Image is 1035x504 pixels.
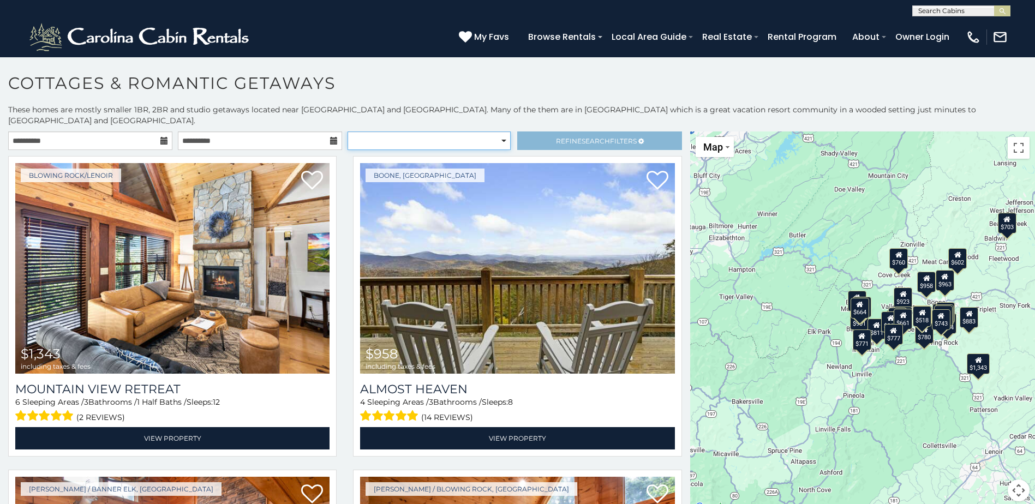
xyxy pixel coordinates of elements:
div: $760 [889,248,908,269]
div: $875 [934,305,953,326]
a: About [847,27,885,46]
a: Blowing Rock/Lenoir [21,169,121,182]
span: 3 [84,397,88,407]
button: Change map style [696,137,734,157]
span: 12 [213,397,220,407]
a: View Property [360,427,674,449]
img: Mountain View Retreat [15,163,330,374]
a: Boone, [GEOGRAPHIC_DATA] [366,169,484,182]
div: $811 [868,319,886,339]
span: Map [703,141,723,153]
span: Search [582,137,610,145]
span: (2 reviews) [76,410,125,424]
div: $713 [935,304,954,325]
button: Map camera controls [1008,479,1030,501]
div: $963 [894,307,912,327]
span: Refine Filters [556,137,637,145]
span: 3 [429,397,433,407]
div: $958 [917,272,936,292]
a: Local Area Guide [606,27,692,46]
a: Almost Heaven $958 including taxes & fees [360,163,674,374]
div: $771 [852,329,871,350]
div: $661 [894,309,912,329]
a: Add to favorites [647,170,668,193]
div: Sleeping Areas / Bathrooms / Sleeps: [360,397,674,424]
a: Owner Login [890,27,955,46]
a: Browse Rentals [523,27,601,46]
span: 4 [360,397,365,407]
img: Almost Heaven [360,163,674,374]
div: $602 [948,248,967,269]
span: 1 Half Baths / [137,397,187,407]
a: View Property [15,427,330,449]
div: $743 [931,309,950,330]
div: $518 [913,306,931,327]
span: including taxes & fees [366,363,435,370]
div: $523 [853,297,871,317]
span: My Favs [474,30,509,44]
div: $883 [960,307,978,328]
span: 6 [15,397,20,407]
img: phone-regular-white.png [966,29,981,45]
a: My Favs [459,30,512,44]
div: $867 [881,311,900,332]
a: Add to favorites [301,170,323,193]
a: Mountain View Retreat [15,382,330,397]
a: [PERSON_NAME] / Blowing Rock, [GEOGRAPHIC_DATA] [366,482,577,496]
span: $958 [366,346,398,362]
a: Real Estate [697,27,757,46]
a: RefineSearchFilters [517,131,681,150]
div: $901 [850,309,869,330]
a: Almost Heaven [360,382,674,397]
div: $754 [936,302,955,323]
div: Sleeping Areas / Bathrooms / Sleeps: [15,397,330,424]
span: (14 reviews) [421,410,473,424]
img: mail-regular-white.png [992,29,1008,45]
div: $664 [851,298,869,319]
a: [PERSON_NAME] / Banner Elk, [GEOGRAPHIC_DATA] [21,482,222,496]
span: including taxes & fees [21,363,91,370]
div: $703 [998,213,1016,233]
div: $805 [888,308,907,328]
a: Mountain View Retreat $1,343 including taxes & fees [15,163,330,374]
span: 8 [508,397,513,407]
div: $1,343 [967,353,990,374]
div: $780 [915,323,934,344]
div: $884 [938,313,956,334]
button: Toggle fullscreen view [1008,137,1030,159]
div: $478 [847,291,866,311]
span: $1,343 [21,346,61,362]
img: White-1-2.png [27,21,254,53]
a: Rental Program [762,27,842,46]
div: $777 [884,324,903,345]
div: $963 [936,270,954,291]
div: $923 [894,287,912,308]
